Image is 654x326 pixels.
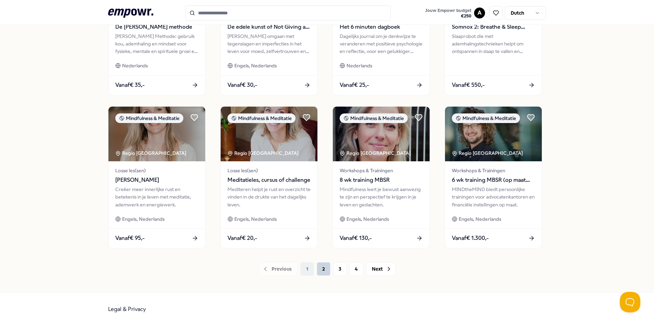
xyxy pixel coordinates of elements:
[115,167,198,174] span: Losse les(sen)
[452,167,535,174] span: Workshops & Trainingen
[227,234,257,243] span: Vanaf € 20,-
[185,5,391,21] input: Search for products, categories or subcategories
[340,176,423,185] span: 8 wk training MBSR
[452,149,524,157] div: Regio [GEOGRAPHIC_DATA]
[459,215,501,223] span: Engels, Nederlands
[452,32,535,55] div: Slaaprobot die met ademhalingstechnieken helpt om ontspannen in slaap te vallen en verfrist wakke...
[317,262,330,276] button: 2
[227,23,311,31] span: De edele kunst of Not Giving a F*ck
[115,81,145,90] span: Vanaf € 35,-
[452,234,489,243] span: Vanaf € 1.300,-
[424,6,473,20] button: Jouw Empowr budget€250
[115,234,145,243] span: Vanaf € 95,-
[474,8,485,18] button: A
[115,23,198,31] span: De [PERSON_NAME] methode
[221,107,317,161] img: package image
[452,176,535,185] span: 6 wk training MBSR (op maat gemaakt)
[346,62,372,69] span: Nederlands
[234,215,277,223] span: Engels, Nederlands
[227,167,311,174] span: Losse les(sen)
[445,106,542,248] a: package imageMindfulness & MeditatieRegio [GEOGRAPHIC_DATA] Workshops & Trainingen6 wk training M...
[340,23,423,31] span: Het 6 minuten dagboek
[108,107,205,161] img: package image
[452,186,535,208] div: MINDtheMIND biedt persoonlijke trainingen voor advocatenkantoren en financiële instellingen op maat.
[115,176,198,185] span: [PERSON_NAME]
[340,167,423,174] span: Workshops & Trainingen
[366,262,395,276] button: Next
[108,106,206,248] a: package imageMindfulness & MeditatieRegio [GEOGRAPHIC_DATA] Losse les(sen)[PERSON_NAME]Creëer mee...
[445,107,542,161] img: package image
[425,8,471,13] span: Jouw Empowr budget
[452,23,535,31] span: Somnox 2: Breathe & Sleep Robot
[340,32,423,55] div: Dagelijks journal om je denkwijze te veranderen met positieve psychologie en reflectie, voor een ...
[115,186,198,208] div: Creëer meer innerlijke rust en betekenis in je leven met meditatie, ademwerk en energiewerk.
[227,32,311,55] div: [PERSON_NAME] omgaan met tegenslagen en imperfecties in het leven voor moed, zelfvertrouwen en ee...
[422,6,474,20] a: Jouw Empowr budget€250
[340,81,369,90] span: Vanaf € 25,-
[108,306,146,312] a: Legal & Privacy
[425,13,471,19] span: € 250
[340,186,423,208] div: Mindfulness leert je bewust aanwezig te zijn en perspectief te krijgen in je leven en gedachten.
[115,32,198,55] div: [PERSON_NAME] Methode: gebruik kou, ademhaling en mindset voor fysieke, mentale en spirituele gro...
[340,149,412,157] div: Regio [GEOGRAPHIC_DATA]
[227,149,300,157] div: Regio [GEOGRAPHIC_DATA]
[333,107,430,161] img: package image
[332,106,430,248] a: package imageMindfulness & MeditatieRegio [GEOGRAPHIC_DATA] Workshops & Trainingen8 wk training M...
[115,113,183,123] div: Mindfulness & Meditatie
[234,62,277,69] span: Engels, Nederlands
[227,176,311,185] span: Meditatieles, cursus of challenge
[452,113,520,123] div: Mindfulness & Meditatie
[350,262,363,276] button: 4
[227,186,311,208] div: Mediteren helpt je rust en overzicht te vinden in de drukte van het dagelijks leven.
[340,234,372,243] span: Vanaf € 130,-
[115,149,187,157] div: Regio [GEOGRAPHIC_DATA]
[220,106,318,248] a: package imageMindfulness & MeditatieRegio [GEOGRAPHIC_DATA] Losse les(sen)Meditatieles, cursus of...
[333,262,347,276] button: 3
[340,113,408,123] div: Mindfulness & Meditatie
[452,81,485,90] span: Vanaf € 550,-
[620,292,640,312] iframe: Help Scout Beacon - Open
[227,113,296,123] div: Mindfulness & Meditatie
[122,62,148,69] span: Nederlands
[346,215,389,223] span: Engels, Nederlands
[227,81,257,90] span: Vanaf € 30,-
[122,215,165,223] span: Engels, Nederlands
